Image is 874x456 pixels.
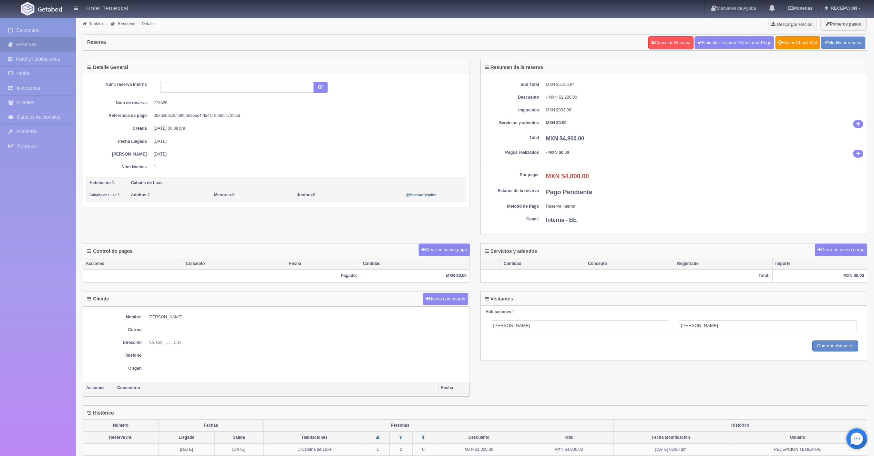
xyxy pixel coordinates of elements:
th: Cantidad [360,258,469,270]
td: MXN $1,200.00 [434,444,524,456]
h4: Histórico [87,410,114,416]
th: Registrado [674,258,772,270]
th: MXN $0.00 [772,270,867,282]
strong: Habitaciones: [486,309,513,314]
h4: Servicios y adendos [485,249,537,254]
dd: [PERSON_NAME] [148,314,466,320]
dd: Reserva Interna [546,204,864,209]
dt: Teléfono [86,353,142,358]
th: Comentario [114,382,439,394]
a: Finiquitar reserva / Confirmar Pago [695,36,774,49]
span: 1 [131,192,150,197]
b: Interna - BE [546,217,577,223]
th: Acciones [83,382,114,394]
b: Pago Pendiente [546,189,593,196]
th: Reserva Int. [83,432,158,444]
a: Tablero [89,21,103,26]
b: - MXN $0.00 [546,150,569,155]
th: Descuento [434,432,524,444]
th: Total [524,432,613,444]
td: [DATE] [158,444,214,456]
th: Cantidad [501,258,585,270]
b: MXN $4,800.00 [546,136,584,141]
th: Fecha [286,258,360,270]
td: 1 Cabaña de Luxe [263,444,366,456]
li: Detalle [137,20,156,27]
div: - MXN $1,200.00 [546,95,864,100]
dt: Núm de reserva [92,100,147,106]
th: Personas [366,420,434,432]
dd: 3636e0ac25f59f63eae5c4fd5411969d5c73f5c6 [154,113,461,119]
td: 0 [413,444,434,456]
dd: 273526 [154,100,461,106]
td: 1 [366,444,389,456]
dt: [PERSON_NAME] [92,151,147,157]
dt: Creada [92,126,147,131]
dd: 1 [154,164,461,170]
b: MXN $0.00 [546,120,567,125]
input: Nombre del Adulto [491,320,669,331]
dd: No, Col. , , , , C.P. [148,340,466,346]
dd: [DATE] [154,139,461,145]
dd: [DATE] [154,151,461,157]
a: Modificar reserva [821,37,865,49]
th: Concepto [183,258,286,270]
span: 0 [214,192,235,197]
small: Cabaña de Luxe 3 [90,193,120,197]
button: Crear un nuevo pago [419,244,470,256]
th: Fecha Modificación [614,432,728,444]
td: [DATE] [214,444,263,456]
dt: Estatus de la reserva [484,188,539,194]
td: 0 [389,444,412,456]
button: Primeros pasos [820,17,866,31]
th: Fecha [438,382,469,394]
h4: Cliente [87,296,109,301]
th: Concepto [585,258,674,270]
input: Guardar visitantes [812,340,858,352]
dt: Método de Pago [484,204,539,209]
span: RECEPCION [829,6,857,11]
strong: Adultos: [131,192,148,197]
td: RECEPCION TEMEXKAL [728,444,867,456]
dt: Origen [86,366,142,371]
b: Habitación 1: [90,180,115,185]
th: Cabaña de Luxe [128,177,466,189]
h4: Reserva [87,40,106,45]
h4: Control de pagos [87,249,133,254]
dt: Fecha Llegada [92,139,147,145]
dt: Pagos realizados [484,150,539,156]
dt: Correo [86,327,142,333]
dt: Impuestos [484,107,539,113]
dd: [DATE] 06:08 pm [154,126,461,131]
button: Crear un nuevo cargo [815,244,867,256]
th: MXN $0.00 [360,270,469,282]
b: MXN $4,800.00 [546,173,589,180]
dt: Servicios y adendos [484,120,539,126]
img: Getabed [21,2,34,16]
th: Acciones [83,258,183,270]
b: Monedas [788,6,812,11]
dt: Sub Total [484,82,539,88]
dt: Nombre [86,314,142,320]
dt: Núm Noches [92,164,147,170]
th: Fechas [158,420,263,432]
strong: Juniors: [297,192,313,197]
h4: Detalle General [87,65,128,70]
input: Apellidos del Adulto [679,320,856,331]
dd: MXN $5,166.94 [546,82,864,88]
dt: Núm. reserva interna [92,82,147,88]
th: Número [83,420,158,432]
span: 0 [297,192,316,197]
a: Cancelar Reserva [648,36,693,49]
th: Llegada [158,432,214,444]
td: [DATE] 06:08 pm [614,444,728,456]
h4: Resumen de la reserva [485,65,543,70]
dt: Descuento [484,95,539,100]
th: Habitaciones [263,432,366,444]
dd: MXN $833.06 [546,107,864,113]
a: Reservas [118,21,135,26]
th: Pagado: [83,270,360,282]
dt: Referencia de pago [92,113,147,119]
dt: Total [484,135,539,141]
h4: Visitantes [485,296,513,301]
